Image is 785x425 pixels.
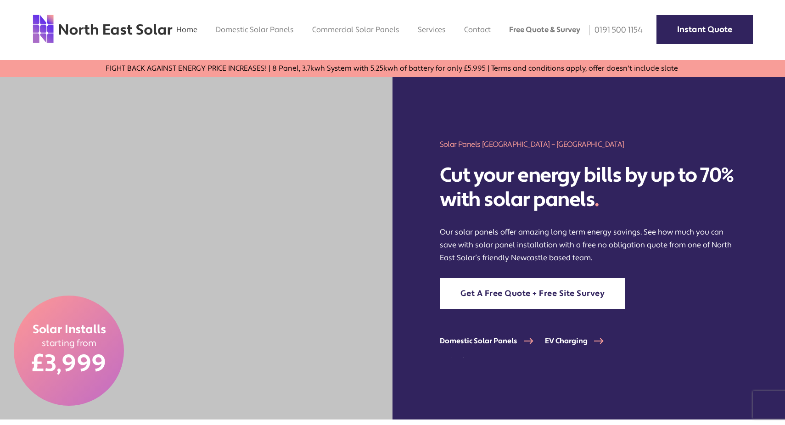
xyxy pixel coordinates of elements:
a: 0191 500 1154 [583,25,643,35]
img: north east solar logo [32,14,173,44]
a: Solar Installs starting from £3,999 [14,296,124,406]
a: Home [176,25,197,34]
img: phone icon [589,25,590,35]
p: Our solar panels offer amazing long term energy savings. See how much you can save with solar pan... [440,226,738,264]
a: Free Quote & Survey [509,25,580,34]
span: Solar Installs [32,322,106,338]
span: starting from [41,338,96,349]
a: Domestic Solar Panels [216,25,294,34]
a: EV Charging [545,336,615,346]
h2: Cut your energy bills by up to 70% with solar panels [440,163,738,212]
a: Get A Free Quote + Free Site Survey [440,278,626,309]
span: £3,999 [32,349,107,379]
a: Services [418,25,446,34]
a: Commercial Solar Panels [312,25,399,34]
h1: Solar Panels [GEOGRAPHIC_DATA] – [GEOGRAPHIC_DATA] [440,139,738,150]
span: . [594,187,599,212]
a: Instant Quote [656,15,753,44]
a: Contact [464,25,491,34]
a: Domestic Solar Panels [440,336,545,346]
